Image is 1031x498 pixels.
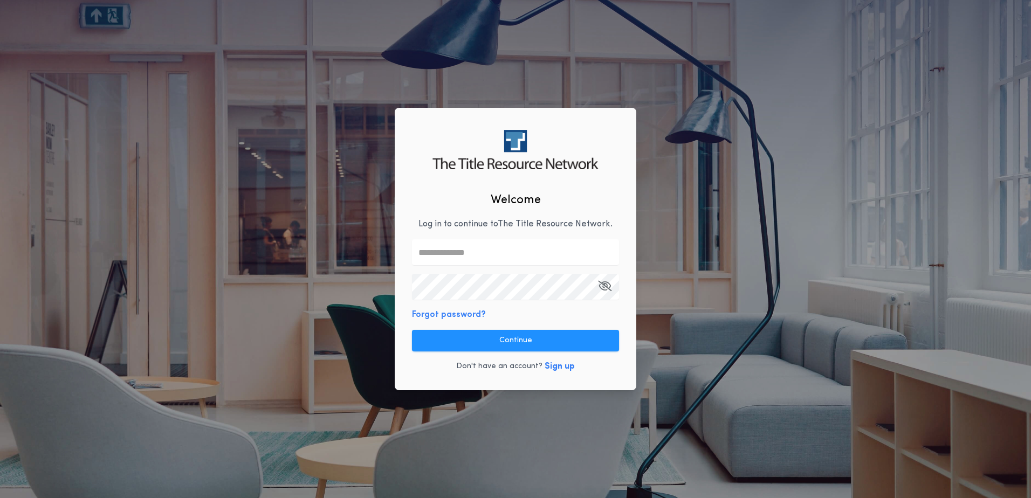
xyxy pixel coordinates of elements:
[412,330,619,351] button: Continue
[412,308,486,321] button: Forgot password?
[545,360,575,373] button: Sign up
[456,361,542,372] p: Don't have an account?
[418,218,613,231] p: Log in to continue to The Title Resource Network .
[432,130,598,169] img: logo
[491,191,541,209] h2: Welcome
[412,274,619,300] input: Open Keeper Popup
[598,274,611,300] button: Open Keeper Popup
